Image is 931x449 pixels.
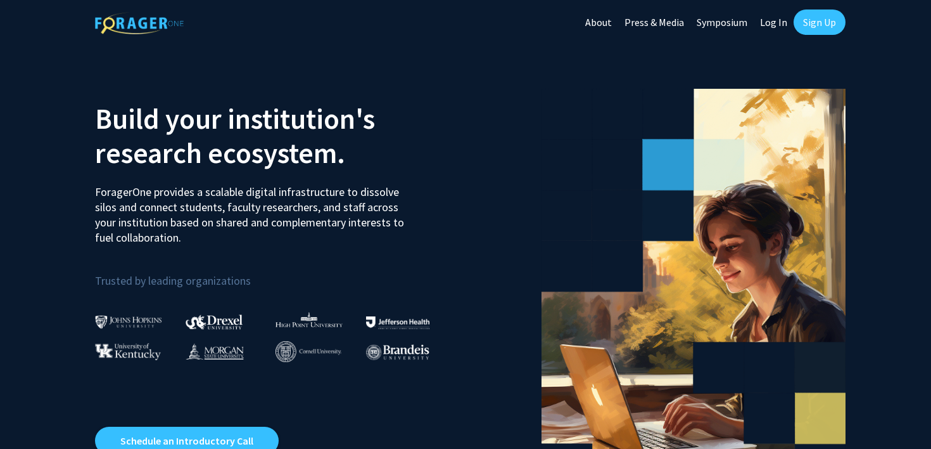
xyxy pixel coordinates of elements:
img: University of Kentucky [95,343,161,360]
img: Brandeis University [366,344,429,360]
img: ForagerOne Logo [95,12,184,34]
iframe: Chat [9,392,54,439]
img: Johns Hopkins University [95,315,162,329]
p: Trusted by leading organizations [95,256,456,290]
img: Drexel University [186,315,243,329]
img: Cornell University [275,341,341,362]
img: Thomas Jefferson University [366,316,429,329]
a: Sign Up [794,10,845,35]
img: High Point University [275,312,343,327]
h2: Build your institution's research ecosystem. [95,101,456,170]
img: Morgan State University [186,343,244,360]
p: ForagerOne provides a scalable digital infrastructure to dissolve silos and connect students, fac... [95,175,413,245]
